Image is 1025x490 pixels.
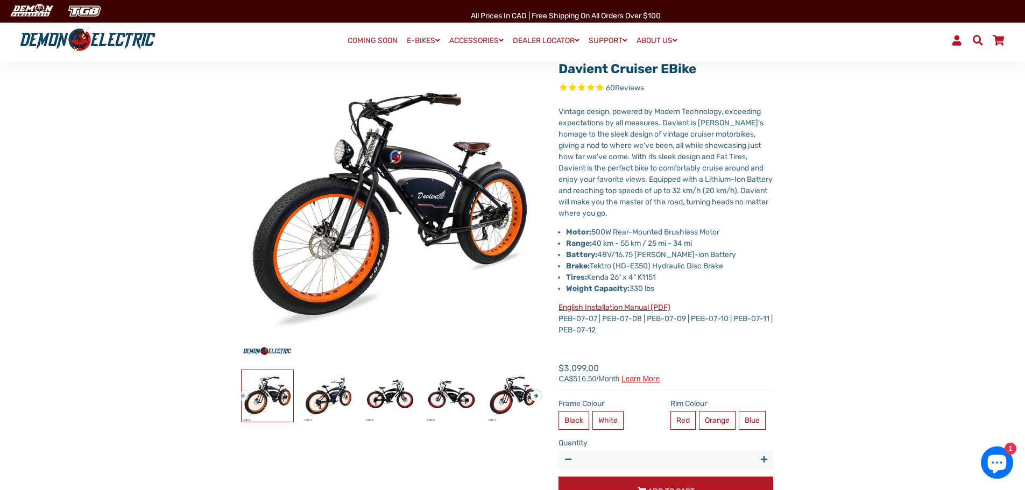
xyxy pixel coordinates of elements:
a: SUPPORT [585,33,631,48]
button: Reduce item quantity by one [559,450,577,469]
label: Red [670,411,696,430]
strong: Range: [566,239,592,248]
img: TGB Canada [62,2,107,20]
img: Demon Electric [5,2,57,20]
strong: Motor: [566,228,591,237]
strong: Brake: [566,261,590,271]
span: $3,099.00 [559,362,660,382]
label: Blue [739,411,766,430]
label: Black [559,411,589,430]
span: Tektro (HD-E350) Hydraulic Disc Brake [566,261,723,271]
p: Vintage design, powered by Modern Technology, exceeding expectations by all measures. Davient is ... [559,106,773,219]
span: 40 km - 55 km / 25 mi - 34 mi [566,239,692,248]
span: PEB-07-07 | PEB-07-08 | PEB-07-09 | PEB-07-10 | PEB-07-11 | PEB-07-12 [559,303,773,335]
strong: Tires: [566,273,587,282]
a: ACCESSORIES [446,33,507,48]
span: 60 reviews [606,83,644,93]
label: Quantity [559,437,773,449]
span: All Prices in CAD | Free shipping on all orders over $100 [471,11,661,20]
strong: Weight Capacity: [566,284,630,293]
span: Kenda 26" x 4" K1151 [566,273,656,282]
label: Orange [699,411,736,430]
span: Reviews [615,83,644,93]
img: Demon Electric logo [16,26,159,54]
inbox-online-store-chat: Shopify online store chat [978,446,1016,481]
span: 500W Rear-Mounted Brushless Motor [591,228,719,237]
a: ABOUT US [633,33,681,48]
input: quantity [559,450,773,469]
span: 48V/16.75 [PERSON_NAME]-ion Battery [566,250,736,259]
span: Rated 4.8 out of 5 stars 60 reviews [559,82,773,95]
strong: Battery: [566,250,597,259]
a: DEALER LOCATOR [509,33,583,48]
a: Davient Cruiser eBike [559,61,696,76]
label: Rim Colour [670,398,774,409]
label: Frame Colour [559,398,662,409]
img: Davient Cruiser eBike - Demon Electric [242,370,293,422]
p: 330 lbs [566,283,773,294]
img: Davient Cruiser eBike - Demon Electric [426,370,477,422]
img: Davient Cruiser eBike - Demon Electric [487,370,539,422]
img: Davient Cruiser eBike - Demon Electric [303,370,355,422]
a: COMING SOON [344,33,401,48]
a: E-BIKES [403,33,444,48]
img: Davient Cruiser eBike - Demon Electric [364,370,416,422]
button: Next [531,385,537,397]
a: English Installation Manual (PDF) [559,303,670,312]
button: Previous [238,385,244,397]
button: Increase item quantity by one [754,450,773,469]
label: White [592,411,624,430]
